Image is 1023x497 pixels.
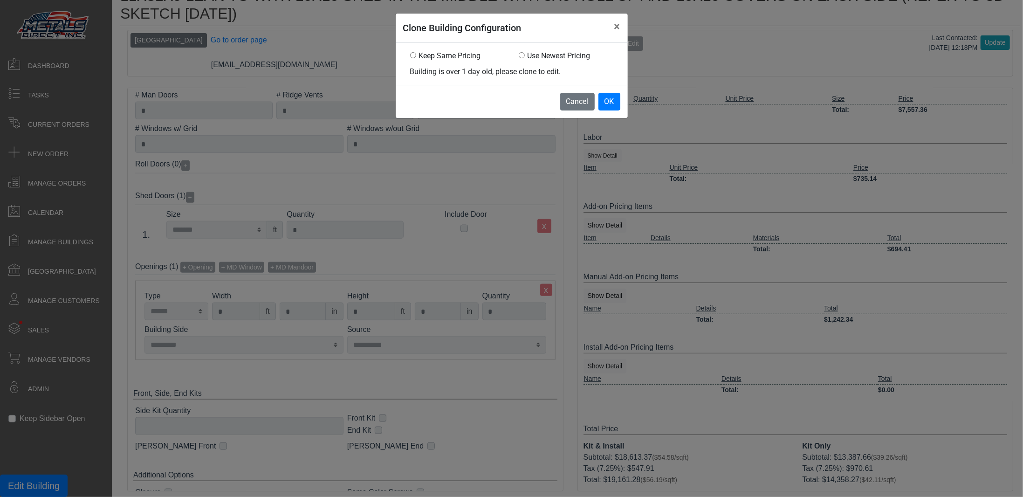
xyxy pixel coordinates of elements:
[528,50,590,62] label: Use Newest Pricing
[598,93,620,110] button: OK
[560,93,595,110] button: Cancel
[419,50,481,62] label: Keep Same Pricing
[403,21,522,35] h5: Clone Building Configuration
[607,14,628,40] button: Close
[410,66,613,77] div: Building is over 1 day old, please clone to edit.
